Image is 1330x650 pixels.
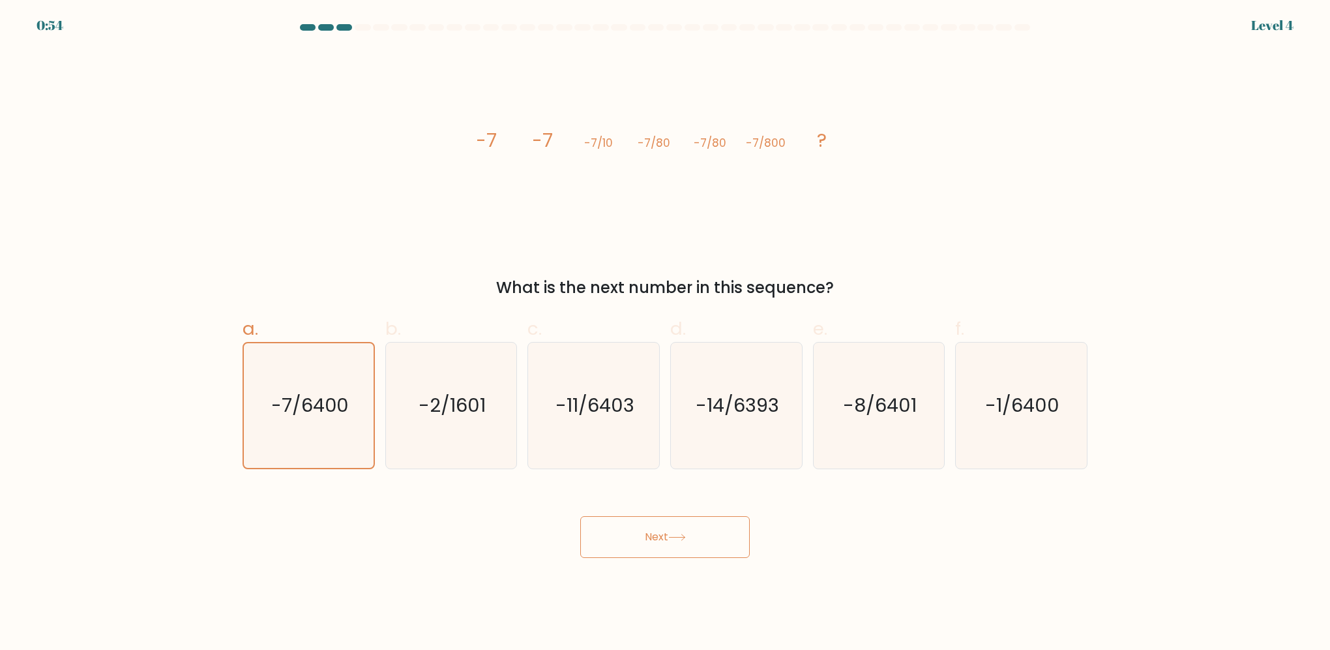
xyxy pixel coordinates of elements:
[555,392,634,418] text: -11/6403
[580,516,750,558] button: Next
[385,316,401,341] span: b.
[843,392,917,418] text: -8/6401
[746,135,786,151] tspan: -7/800
[419,392,486,418] text: -2/1601
[813,316,827,341] span: e.
[37,16,63,35] div: 0:54
[817,127,827,153] tspan: ?
[271,392,348,418] text: -7/6400
[955,316,964,341] span: f.
[532,127,553,153] tspan: -7
[527,316,542,341] span: c.
[250,276,1080,300] div: What is the next number in this sequence?
[1251,16,1293,35] div: Level 4
[638,135,670,151] tspan: -7/80
[584,135,613,151] tspan: -7/10
[476,127,497,153] tspan: -7
[243,316,258,341] span: a.
[694,135,726,151] tspan: -7/80
[696,392,779,418] text: -14/6393
[670,316,686,341] span: d.
[986,392,1060,418] text: -1/6400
